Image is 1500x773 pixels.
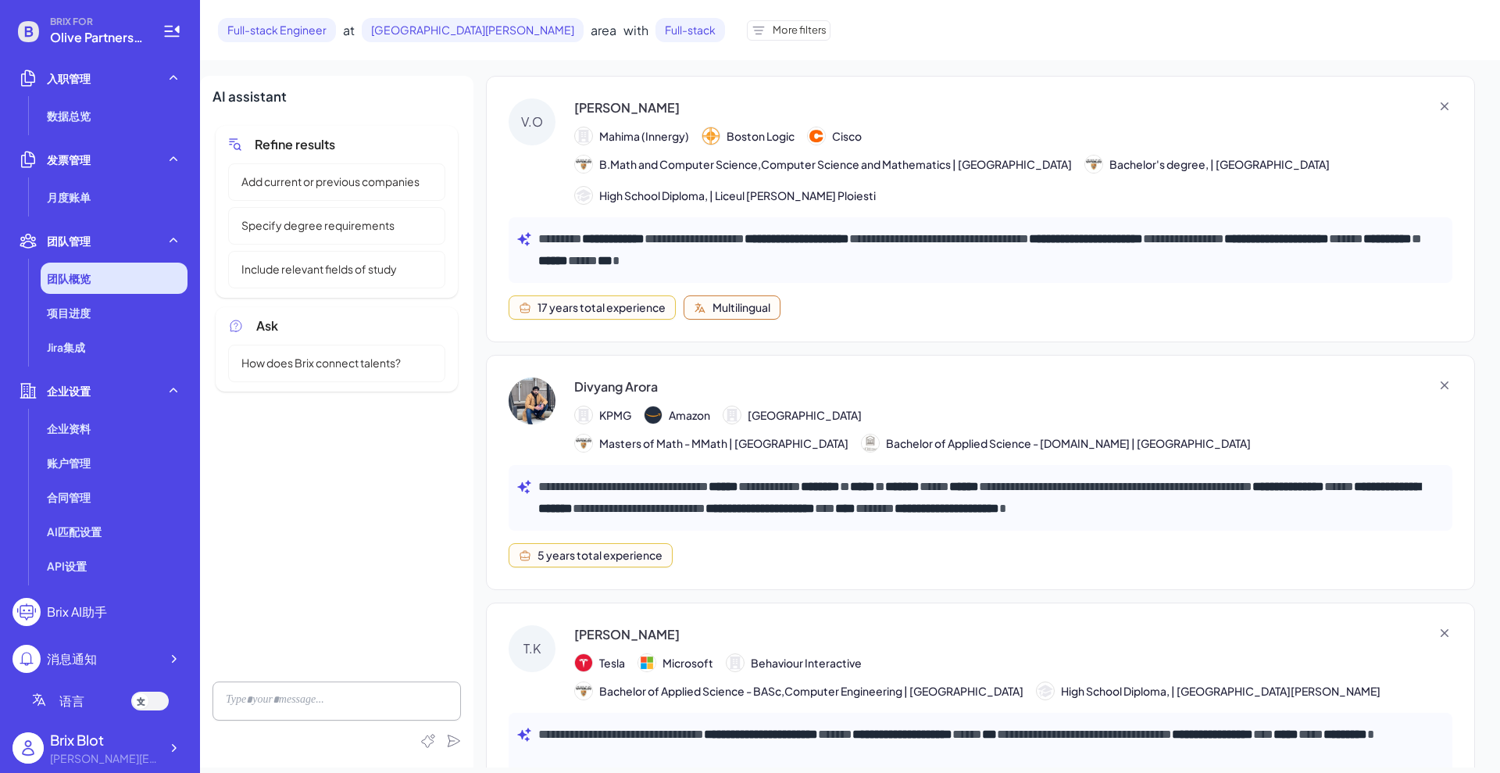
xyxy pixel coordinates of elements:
[47,152,91,167] span: 发票管理
[574,98,680,117] div: [PERSON_NAME]
[537,547,662,564] div: 5 years total experience
[575,435,592,452] img: 114.jpg
[47,524,102,539] span: AI匹配设置
[662,655,713,671] span: Microsoft
[47,339,85,355] span: Jira集成
[50,28,144,47] span: Olive Partners Management
[599,188,876,204] span: High School Diploma, | Liceul [PERSON_NAME] Ploiesti
[575,156,592,173] img: 114.jpg
[47,489,91,505] span: 合同管理
[808,127,825,145] img: 公司logo
[12,732,44,764] img: user_logo.png
[255,135,335,154] span: Refine results
[47,270,91,286] span: 团队概览
[50,729,159,750] div: Brix Blot
[727,128,795,145] span: Boston Logic
[47,558,87,574] span: API设置
[599,156,1072,173] span: B.Math and Computer Science,Computer Science and Mathematics | [GEOGRAPHIC_DATA]
[59,692,84,710] span: 语言
[1109,156,1330,173] span: Bachelor's degree, | [GEOGRAPHIC_DATA]
[47,70,91,86] span: 入职管理
[1085,156,1102,173] img: 114.jpg
[50,750,159,767] div: blake@joinbrix.com
[623,21,648,40] span: with
[47,603,107,621] div: Brix AI助手
[232,174,429,190] span: Add current or previous companies
[599,683,1023,700] span: Bachelor of Applied Science - BASc,Computer Engineering | [GEOGRAPHIC_DATA]
[232,217,404,234] span: Specify degree requirements
[509,98,555,145] div: V.O
[50,16,144,28] span: BRIX FOR
[47,420,91,436] span: 企业资料
[362,18,584,42] span: [GEOGRAPHIC_DATA][PERSON_NAME]
[47,108,91,123] span: 数据总览
[645,406,662,424] img: 公司logo
[886,435,1251,452] span: Bachelor of Applied Science - [DOMAIN_NAME] | [GEOGRAPHIC_DATA]
[256,317,278,335] span: Ask
[599,435,848,452] span: Masters of Math - MMath | [GEOGRAPHIC_DATA]
[47,650,97,668] div: 消息通知
[574,378,658,396] div: Divyang Arora
[574,625,680,644] div: [PERSON_NAME]
[599,407,631,424] span: KPMG
[509,625,555,672] div: T.K
[232,261,406,277] span: Include relevant fields of study
[218,18,336,42] span: Full-stack Engineer
[575,682,592,700] img: 114.jpg
[47,233,91,249] span: 团队管理
[712,299,770,316] div: Multilingual
[47,383,91,399] span: 企业设置
[748,407,862,424] span: [GEOGRAPHIC_DATA]
[232,355,410,371] span: How does Brix connect talents?
[751,655,862,671] span: Behaviour Interactive
[537,299,666,316] div: 17 years total experience
[509,378,555,424] img: Divyang Arora
[47,455,91,471] span: 账户管理
[1061,683,1380,700] span: High School Diploma, | [GEOGRAPHIC_DATA][PERSON_NAME]
[655,18,725,42] span: Full-stack
[47,189,91,205] span: 月度账单
[212,87,461,107] div: AI assistant
[591,21,616,40] span: area
[575,654,592,671] img: 公司logo
[862,435,879,452] img: 188.jpg
[638,654,655,671] img: 公司logo
[773,23,827,38] span: More filters
[702,127,720,145] img: 公司logo
[832,128,862,145] span: Cisco
[599,655,625,671] span: Tesla
[47,305,91,320] span: 项目进度
[669,407,710,424] span: Amazon
[599,128,689,145] span: Mahima (Innergy)
[343,21,355,40] span: at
